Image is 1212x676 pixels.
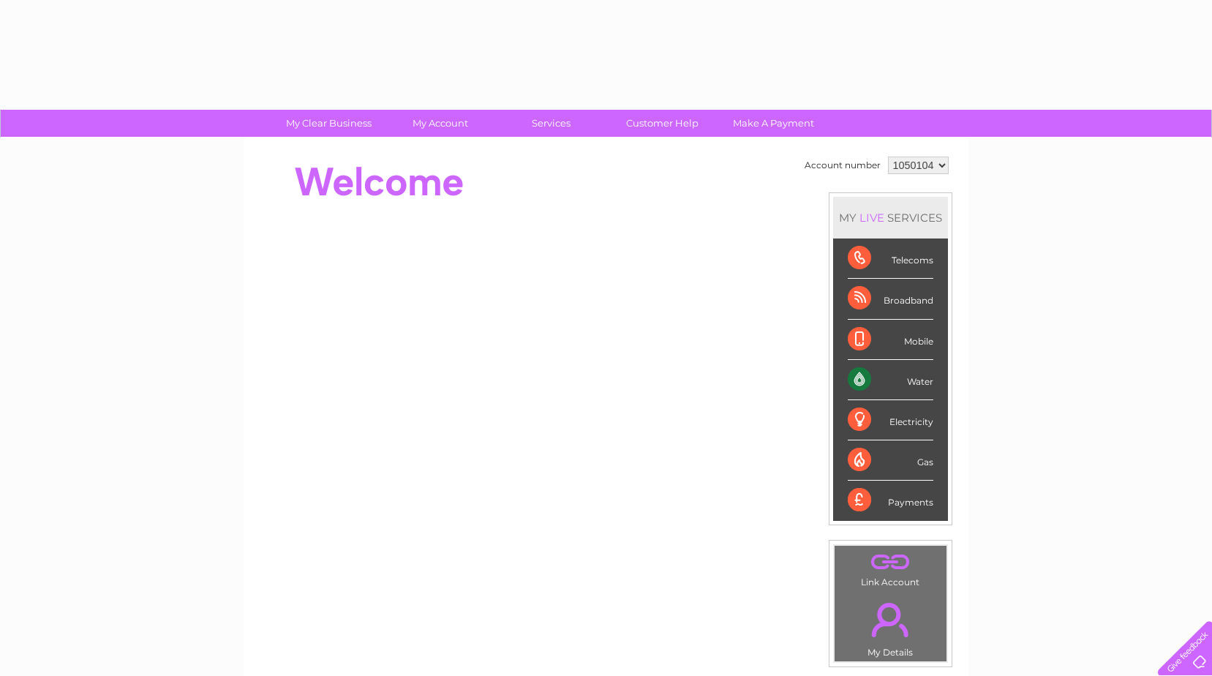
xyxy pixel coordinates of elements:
[491,110,611,137] a: Services
[848,360,933,400] div: Water
[834,545,947,591] td: Link Account
[848,239,933,279] div: Telecoms
[848,279,933,319] div: Broadband
[848,320,933,360] div: Mobile
[380,110,500,137] a: My Account
[848,400,933,440] div: Electricity
[834,590,947,662] td: My Details
[857,211,887,225] div: LIVE
[838,549,943,575] a: .
[268,110,389,137] a: My Clear Business
[713,110,834,137] a: Make A Payment
[848,440,933,481] div: Gas
[833,197,948,239] div: MY SERVICES
[602,110,723,137] a: Customer Help
[801,153,884,178] td: Account number
[848,481,933,520] div: Payments
[838,594,943,645] a: .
